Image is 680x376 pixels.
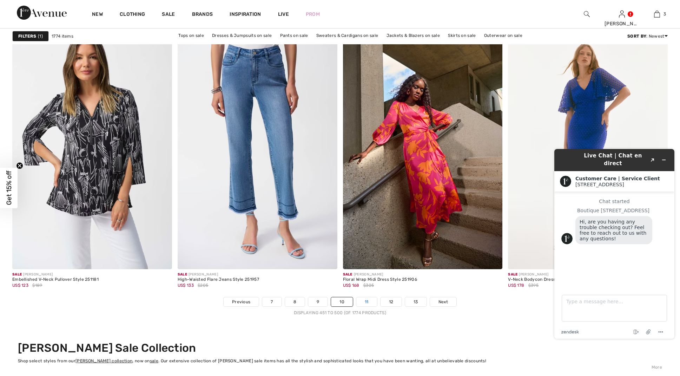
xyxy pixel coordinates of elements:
[12,272,99,277] div: [PERSON_NAME]
[584,10,590,18] img: search the website
[38,33,43,39] span: 1
[5,171,13,205] span: Get 15% off
[12,310,668,316] div: Displaying 451 to 500 (of 1774 products)
[262,297,281,306] a: 7
[75,358,132,363] a: [PERSON_NAME] collection
[16,162,23,169] button: Close teaser
[654,10,660,18] img: My Bag
[664,11,666,17] span: 3
[356,297,377,306] a: 11
[12,277,99,282] div: Embellished V-Neck Pullover Style 251181
[508,272,583,277] div: [PERSON_NAME]
[508,30,668,269] img: V-Neck Bodycon Dress Style 251744. Royal Sapphire 163
[381,297,402,306] a: 12
[178,30,337,269] img: High-Waisted Flare Jeans Style 251957. VINTAGE BLUE
[198,282,208,289] span: $205
[18,364,662,370] div: More
[430,297,456,306] a: Next
[16,5,31,11] span: Chat
[619,11,625,17] a: Sign In
[313,31,382,40] a: Sweaters & Cardigans on sale
[343,272,352,277] span: Sale
[306,11,320,18] a: Prom
[52,33,73,39] span: 1774 items
[178,277,259,282] div: High-Waisted Flare Jeans Style 251957
[12,297,668,316] nav: Page navigation
[438,299,448,305] span: Next
[444,31,479,40] a: Skirts on sale
[619,10,625,18] img: My Info
[18,358,662,364] div: Shop select styles from our , now on . Our extensive collection of [PERSON_NAME] sale items has a...
[224,297,259,306] a: Previous
[278,11,289,18] a: Live
[627,34,646,39] strong: Sort By
[627,33,668,39] div: : Newest
[18,33,36,39] strong: Filters
[12,30,172,269] img: Embellished V-Neck Pullover Style 251181. Black/Vanilla
[150,358,158,363] a: sale
[192,11,213,19] a: Brands
[209,31,275,40] a: Dresses & Jumpsuits on sale
[178,272,187,277] span: Sale
[308,297,328,306] a: 9
[331,297,353,306] a: 10
[343,277,417,282] div: Floral Wrap Midi Dress Style 251906
[277,31,312,40] a: Pants on sale
[178,283,194,288] span: US$ 133
[12,272,22,277] span: Sale
[508,272,517,277] span: Sale
[232,299,250,305] span: Previous
[230,11,261,19] span: Inspiration
[508,277,583,282] div: V-Neck Bodycon Dress Style 251744
[285,297,305,306] a: 8
[383,31,444,40] a: Jackets & Blazers on sale
[343,272,417,277] div: [PERSON_NAME]
[605,20,639,27] div: [PERSON_NAME]
[17,6,67,20] img: 1ère Avenue
[363,282,374,289] span: $305
[481,31,526,40] a: Outerwear on sale
[549,143,680,344] iframe: Find more information here
[508,283,524,288] span: US$ 178
[162,11,175,19] a: Sale
[12,283,28,288] span: US$ 123
[405,297,427,306] a: 13
[640,10,674,18] a: 3
[178,272,259,277] div: [PERSON_NAME]
[18,341,662,355] h2: [PERSON_NAME] Sale Collection
[343,30,503,269] img: Floral Wrap Midi Dress Style 251906. Pink/orange
[32,282,42,289] span: $189
[120,11,145,19] a: Clothing
[343,283,359,288] span: US$ 168
[92,11,103,19] a: New
[175,31,207,40] a: Tops on sale
[528,282,539,289] span: $395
